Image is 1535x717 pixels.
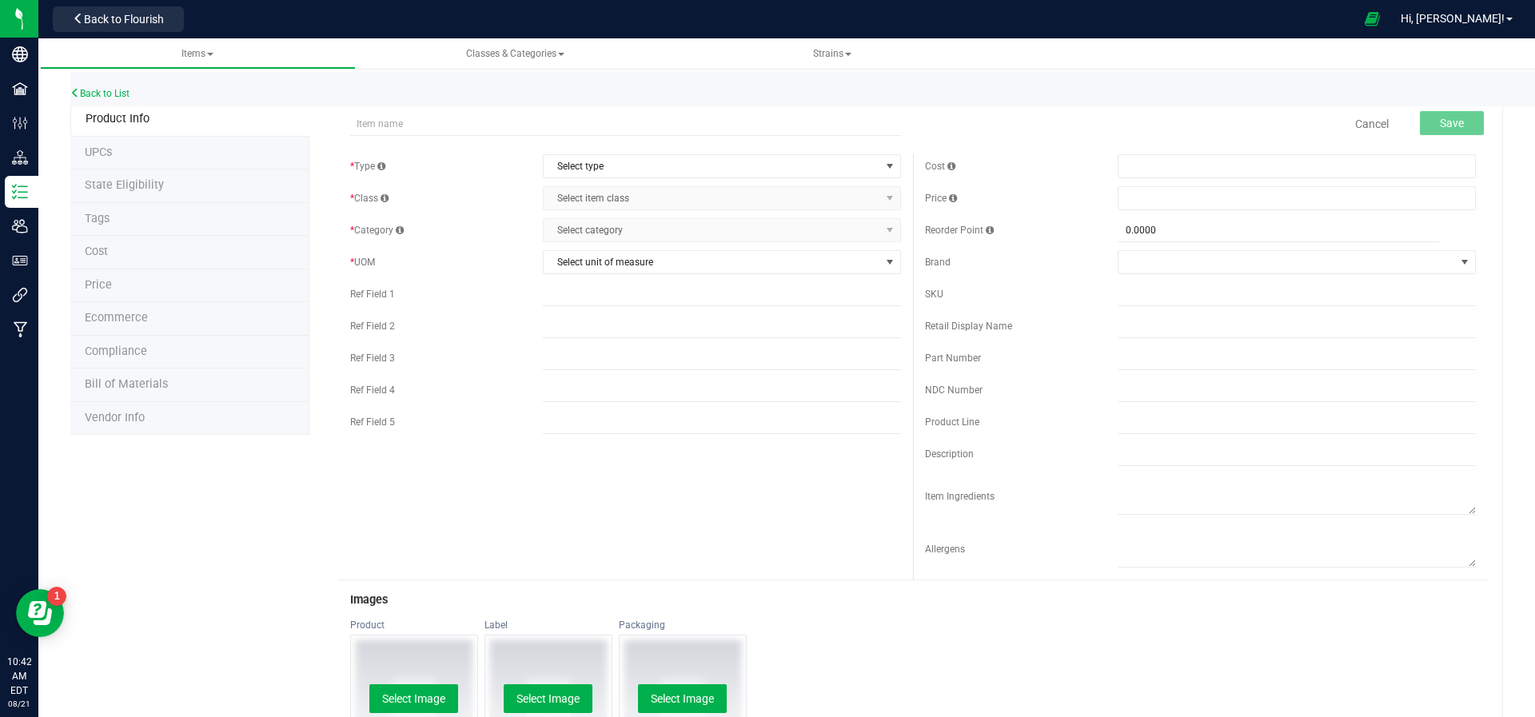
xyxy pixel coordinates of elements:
[504,684,592,713] button: Select Image
[1354,3,1390,34] span: Open Ecommerce Menu
[350,353,395,364] span: Ref Field 3
[12,46,28,62] inline-svg: Company
[925,448,974,460] span: Description
[484,619,612,631] div: Label
[7,655,31,698] p: 10:42 AM EDT
[86,112,150,125] span: Product Info
[12,287,28,303] inline-svg: Integrations
[12,218,28,234] inline-svg: Users
[350,161,385,172] span: Type
[350,384,395,396] span: Ref Field 4
[85,377,168,391] span: Bill of Materials
[53,6,184,32] button: Back to Flourish
[880,251,900,273] span: select
[85,345,147,358] span: Compliance
[85,245,108,258] span: Cost
[925,491,995,502] span: Item Ingredients
[925,225,994,236] span: Reorder Point
[369,684,458,713] button: Select Image
[85,212,110,225] span: Tag
[12,184,28,200] inline-svg: Inventory
[638,684,727,713] button: Select Image
[925,289,943,300] span: SKU
[925,321,1012,332] span: Retail Display Name
[16,589,64,637] iframe: Resource center
[350,321,395,332] span: Ref Field 2
[350,112,901,136] input: Item name
[925,161,955,172] span: Cost
[12,253,28,269] inline-svg: User Roles
[350,289,395,300] span: Ref Field 1
[12,81,28,97] inline-svg: Facilities
[466,48,564,59] span: Classes & Categories
[85,178,164,192] span: Tag
[619,619,747,631] div: Packaging
[70,88,130,99] a: Back to List
[84,13,164,26] span: Back to Flourish
[12,321,28,337] inline-svg: Manufacturing
[1440,117,1464,129] span: Save
[925,193,957,204] span: Price
[85,278,112,292] span: Price
[350,416,395,428] span: Ref Field 5
[85,311,148,325] span: Ecommerce
[7,698,31,710] p: 08/21
[181,48,213,59] span: Items
[925,353,981,364] span: Part Number
[925,257,951,268] span: Brand
[350,594,1476,607] h3: Images
[880,155,900,177] span: select
[1420,111,1484,135] button: Save
[544,155,880,177] span: Select type
[1118,219,1440,241] input: 0.0000
[350,193,389,204] span: Class
[85,145,112,159] span: Tag
[813,48,851,59] span: Strains
[350,619,478,631] div: Product
[925,416,979,428] span: Product Line
[85,411,145,424] span: Vendor Info
[350,225,404,236] span: Category
[1401,12,1505,25] span: Hi, [PERSON_NAME]!
[350,257,375,268] span: UOM
[1355,116,1389,132] a: Cancel
[544,251,880,273] span: Select unit of measure
[12,149,28,165] inline-svg: Distribution
[925,544,965,555] span: Allergens
[925,384,983,396] span: NDC Number
[47,587,66,606] iframe: Resource center unread badge
[12,115,28,131] inline-svg: Configuration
